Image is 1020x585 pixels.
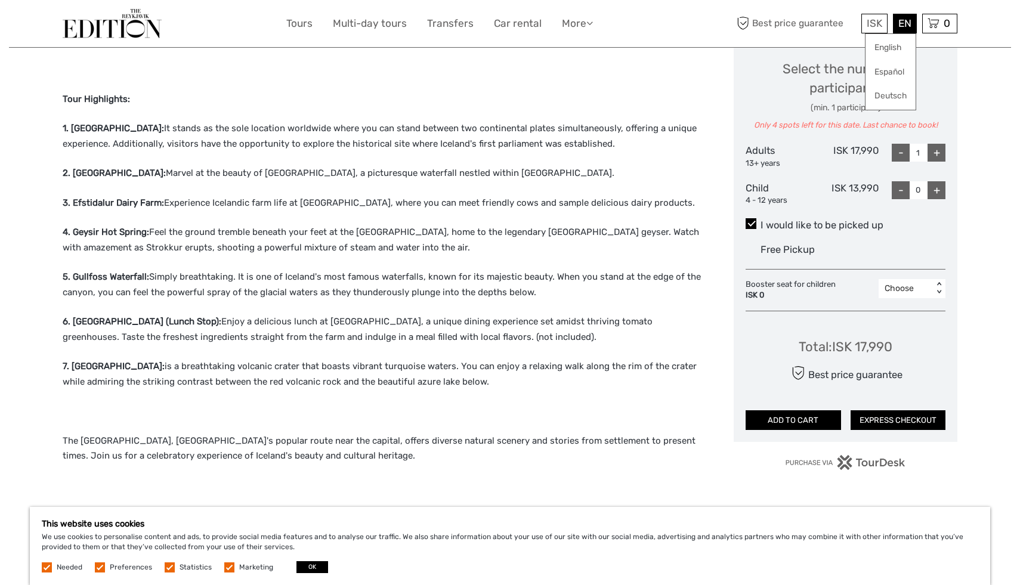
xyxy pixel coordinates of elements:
[42,519,978,529] h5: This website uses cookies
[333,15,407,32] a: Multi-day tours
[928,144,945,162] div: +
[63,196,709,211] p: Experience Icelandic farm life at [GEOGRAPHIC_DATA], where you can meet friendly cows and sample ...
[427,15,474,32] a: Transfers
[63,227,149,237] strong: 4. Geysir Hot Spring:
[942,17,952,29] span: 0
[63,166,709,181] p: Marvel at the beauty of [GEOGRAPHIC_DATA], a picturesque waterfall nestled within [GEOGRAPHIC_DATA].
[746,279,842,302] div: Booster seat for children
[63,359,709,389] p: is a breathtaking volcanic crater that boasts vibrant turquoise waters. You can enjoy a relaxing ...
[63,316,221,327] strong: 6. [GEOGRAPHIC_DATA] (Lunch Stop):
[789,363,902,383] div: Best price guarantee
[63,9,162,38] img: The Reykjavík Edition
[63,123,164,134] strong: 1. [GEOGRAPHIC_DATA]:
[746,144,812,169] div: Adults
[734,14,858,33] span: Best price guarantee
[799,338,892,356] div: Total : ISK 17,990
[63,94,130,104] strong: Tour Highlights:
[63,225,709,255] p: Feel the ground tremble beneath your feet at the [GEOGRAPHIC_DATA], home to the legendary [GEOGRA...
[296,561,328,573] button: OK
[63,314,709,345] p: Enjoy a delicious lunch at [GEOGRAPHIC_DATA], a unique dining experience set amidst thriving toma...
[893,14,917,33] div: EN
[63,121,709,151] p: It stands as the sole location worldwide where you can stand between two continental plates simul...
[746,410,841,431] button: ADD TO CART
[63,361,165,372] strong: 7. [GEOGRAPHIC_DATA]:
[746,195,812,206] div: 4 - 12 years
[63,270,709,300] p: Simply breathtaking. It is one of Iceland's most famous waterfalls, known for its majestic beauty...
[30,507,990,585] div: We use cookies to personalise content and ads, to provide social media features and to analyse ou...
[746,158,812,169] div: 13+ years
[57,562,82,572] label: Needed
[785,455,906,470] img: PurchaseViaTourDesk.png
[562,15,593,32] a: More
[286,15,313,32] a: Tours
[866,37,916,58] a: English
[867,17,882,29] span: ISK
[851,410,946,431] button: EXPRESS CHECKOUT
[892,181,910,199] div: -
[746,290,836,301] div: ISK 0
[746,120,945,131] div: Only 4 spots left for this date. Last chance to book!
[494,15,542,32] a: Car rental
[892,144,910,162] div: -
[885,283,927,295] div: Choose
[63,271,149,282] strong: 5. Gullfoss Waterfall:
[812,144,879,169] div: ISK 17,990
[812,181,879,206] div: ISK 13,990
[63,168,166,178] strong: 2. [GEOGRAPHIC_DATA]:
[239,562,273,572] label: Marketing
[63,434,709,464] p: The [GEOGRAPHIC_DATA], [GEOGRAPHIC_DATA]'s popular route near the capital, offers diverse natural...
[934,282,944,295] div: < >
[180,562,212,572] label: Statistics
[746,60,945,131] div: Select the number of participants
[746,181,812,206] div: Child
[63,197,164,208] strong: 3. Efstidalur Dairy Farm:
[866,85,916,107] a: Deutsch
[110,562,152,572] label: Preferences
[746,218,945,233] label: I would like to be picked up
[866,61,916,83] a: Español
[928,181,945,199] div: +
[761,244,815,255] span: Free Pickup
[746,102,945,114] div: (min. 1 participant)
